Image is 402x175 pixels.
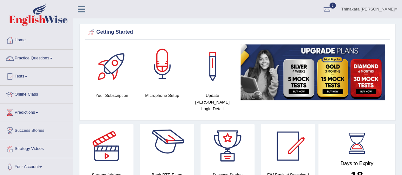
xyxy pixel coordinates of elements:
[0,122,73,138] a: Success Stories
[0,104,73,120] a: Predictions
[90,92,134,99] h4: Your Subscription
[0,86,73,102] a: Online Class
[0,68,73,84] a: Tests
[87,28,388,37] div: Getting Started
[190,92,234,112] h4: Update [PERSON_NAME] Login Detail
[0,50,73,65] a: Practice Questions
[0,140,73,156] a: Strategy Videos
[330,3,336,9] span: 2
[241,44,385,100] img: small5.jpg
[0,31,73,47] a: Home
[325,161,388,166] h4: Days to Expiry
[140,92,184,99] h4: Microphone Setup
[0,158,73,174] a: Your Account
